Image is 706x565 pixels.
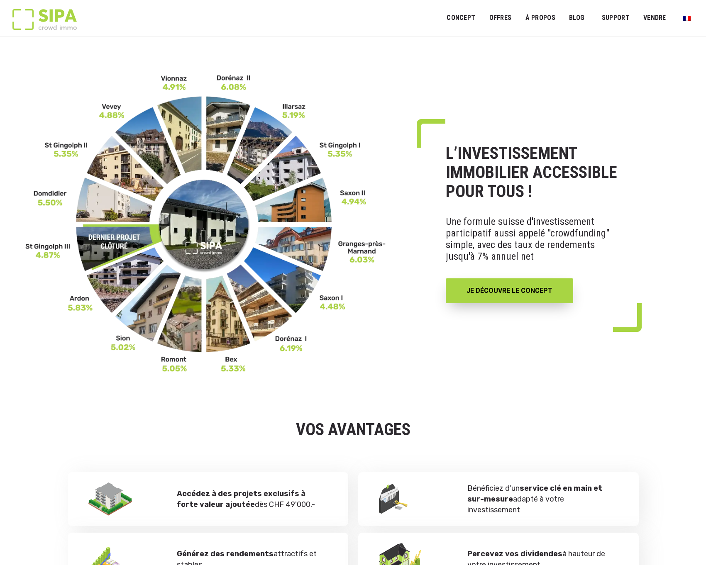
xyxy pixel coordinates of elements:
[520,9,561,27] a: À PROPOS
[678,10,696,26] a: Passer à
[446,144,623,201] h1: L’INVESTISSEMENT IMMOBILIER ACCESSIBLE POUR TOUS !
[379,484,408,514] img: Bénéficiez d’un
[638,9,672,27] a: VENDRE
[564,9,590,27] a: Blog
[296,420,410,439] strong: VOS AVANTAGES
[447,7,694,28] nav: Menu principal
[177,549,274,558] strong: Générez des rendements
[467,483,618,515] p: Bénéficiez d’un adapté à votre investissement
[446,278,573,303] a: JE DÉCOUVRE LE CONCEPT
[446,209,623,268] p: Une formule suisse d'investissement participatif aussi appelé "crowdfunding" simple, avec des tau...
[25,74,386,373] img: FR-_3__11zon
[441,9,481,27] a: Concept
[177,488,327,510] p: dès CHF 49'000.-
[177,489,305,509] strong: Accédez à des projets exclusifs à forte valeur ajoutée
[484,9,517,27] a: OFFRES
[467,484,602,504] strong: service clé en main et sur-mesure
[467,549,562,558] strong: Percevez vos dividendes
[88,482,132,516] img: avantage2
[683,16,691,21] img: Français
[596,9,635,27] a: SUPPORT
